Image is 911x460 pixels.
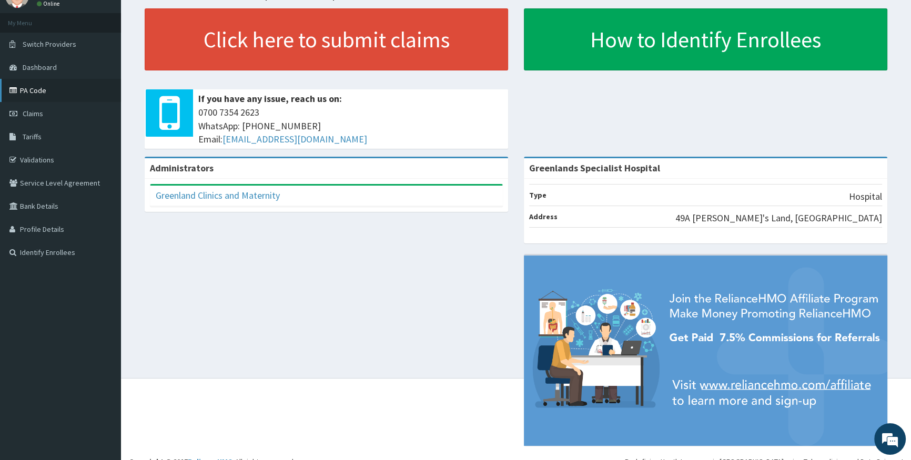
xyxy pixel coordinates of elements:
span: Dashboard [23,63,57,72]
span: Switch Providers [23,39,76,49]
span: 0700 7354 2623 WhatsApp: [PHONE_NUMBER] Email: [198,106,503,146]
a: Click here to submit claims [145,8,508,70]
strong: Greenlands Specialist Hospital [529,162,660,174]
a: Greenland Clinics and Maternity [156,189,280,201]
p: 49A [PERSON_NAME]'s Land, [GEOGRAPHIC_DATA] [675,211,882,225]
span: Claims [23,109,43,118]
span: Tariffs [23,132,42,141]
img: provider-team-banner.png [524,255,887,446]
b: If you have any issue, reach us on: [198,93,342,105]
b: Administrators [150,162,214,174]
b: Type [529,190,546,200]
p: Hospital [849,190,882,203]
a: How to Identify Enrollees [524,8,887,70]
a: [EMAIL_ADDRESS][DOMAIN_NAME] [222,133,367,145]
b: Address [529,212,558,221]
